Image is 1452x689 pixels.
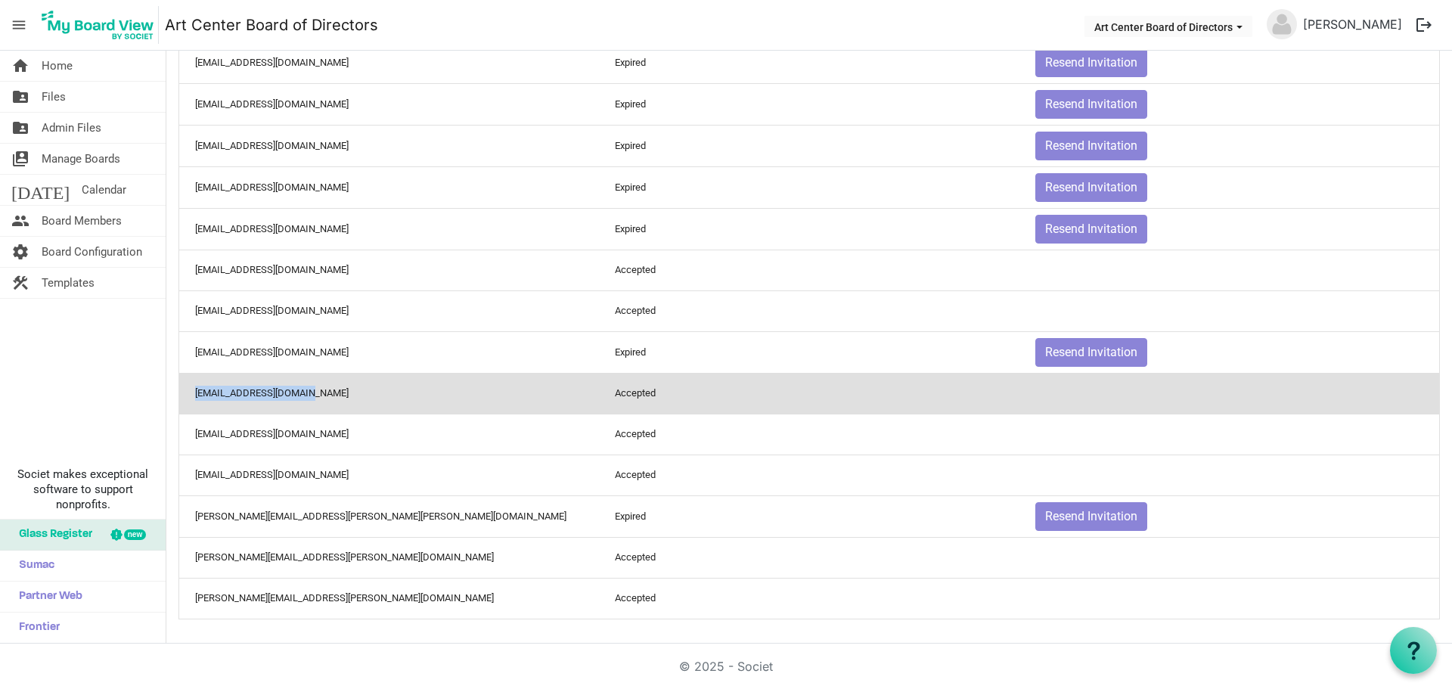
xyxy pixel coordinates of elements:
span: folder_shared [11,113,29,143]
span: Partner Web [11,582,82,612]
td: Resend Invitation is template cell column header [1019,208,1439,250]
a: Art Center Board of Directors [165,10,378,40]
span: Glass Register [11,520,92,550]
span: home [11,51,29,81]
img: no-profile-picture.svg [1267,9,1297,39]
td: mbyrnes@artcenternj.org column header Email Address [179,414,599,455]
td: is template cell column header [1019,290,1439,331]
span: Frontier [11,613,60,643]
td: Expired column header Invitation Status [599,331,1019,373]
td: mkniles4@gmail.com column header Email Address [179,42,599,83]
td: elizabeth.rubinstein@chase.com column header Email Address [179,495,599,537]
button: Resend Invitation [1035,173,1147,202]
td: jhorton@artcenternj.org column header Email Address [179,331,599,373]
td: Resend Invitation is template cell column header [1019,166,1439,208]
button: Resend Invitation [1035,502,1147,531]
td: Accepted column header Invitation Status [599,290,1019,331]
button: Art Center Board of Directors dropdownbutton [1084,16,1252,37]
td: Accepted column header Invitation Status [599,578,1019,619]
img: My Board View Logo [37,6,159,44]
td: Expired column header Invitation Status [599,495,1019,537]
td: jrobinson05@comcast.net column header Email Address [179,166,599,208]
span: Calendar [82,175,126,205]
span: switch_account [11,144,29,174]
td: Expired column header Invitation Status [599,83,1019,125]
span: [DATE] [11,175,70,205]
td: Expired column header Invitation Status [599,42,1019,83]
span: menu [5,11,33,39]
td: smaico@artcenternj.org column header Email Address [179,373,599,414]
td: Resend Invitation is template cell column header [1019,83,1439,125]
button: Resend Invitation [1035,48,1147,77]
button: Resend Invitation [1035,338,1147,367]
td: is template cell column header [1019,414,1439,455]
span: Home [42,51,73,81]
td: Resend Invitation is template cell column header [1019,42,1439,83]
td: oberman.brett@gmail.com column header Email Address [179,537,599,578]
a: [PERSON_NAME] [1297,9,1408,39]
a: My Board View Logo [37,6,165,44]
span: Board Members [42,206,122,236]
td: sdavis@artcenternj.org column header Email Address [179,250,599,290]
td: Expired column header Invitation Status [599,166,1019,208]
span: construction [11,268,29,298]
td: Resend Invitation is template cell column header [1019,331,1439,373]
td: Expired column header Invitation Status [599,208,1019,250]
span: Board Configuration [42,237,142,267]
span: Manage Boards [42,144,120,174]
td: is template cell column header [1019,250,1439,290]
button: Resend Invitation [1035,132,1147,160]
td: fournierestelle@gmail.com column header Email Address [179,83,599,125]
button: Resend Invitation [1035,90,1147,119]
td: gump.elizabeth5@gmail.com column header Email Address [179,125,599,166]
td: is template cell column header [1019,455,1439,495]
td: elizabeth.rubinstein@gmail.com column header Email Address [179,578,599,619]
a: © 2025 - Societ [679,659,773,674]
div: new [124,529,146,540]
td: raponte@artcenternj.org column header Email Address [179,290,599,331]
span: people [11,206,29,236]
span: folder_shared [11,82,29,112]
td: Accepted column header Invitation Status [599,537,1019,578]
td: Accepted column header Invitation Status [599,455,1019,495]
span: Sumac [11,551,54,581]
td: Expired column header Invitation Status [599,125,1019,166]
span: Admin Files [42,113,101,143]
td: cdemski@artcenternj.org column header Email Address [179,455,599,495]
button: Resend Invitation [1035,215,1147,244]
td: Accepted column header Invitation Status [599,250,1019,290]
span: Societ makes exceptional software to support nonprofits. [7,467,159,512]
span: settings [11,237,29,267]
span: Templates [42,268,95,298]
td: Resend Invitation is template cell column header [1019,125,1439,166]
td: is template cell column header [1019,578,1439,619]
td: Resend Invitation is template cell column header [1019,495,1439,537]
td: is template cell column header [1019,537,1439,578]
button: logout [1408,9,1440,41]
td: is template cell column header [1019,373,1439,414]
span: Files [42,82,66,112]
td: roweiser2@gmail.com column header Email Address [179,208,599,250]
td: Accepted column header Invitation Status [599,414,1019,455]
td: Accepted column header Invitation Status [599,373,1019,414]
